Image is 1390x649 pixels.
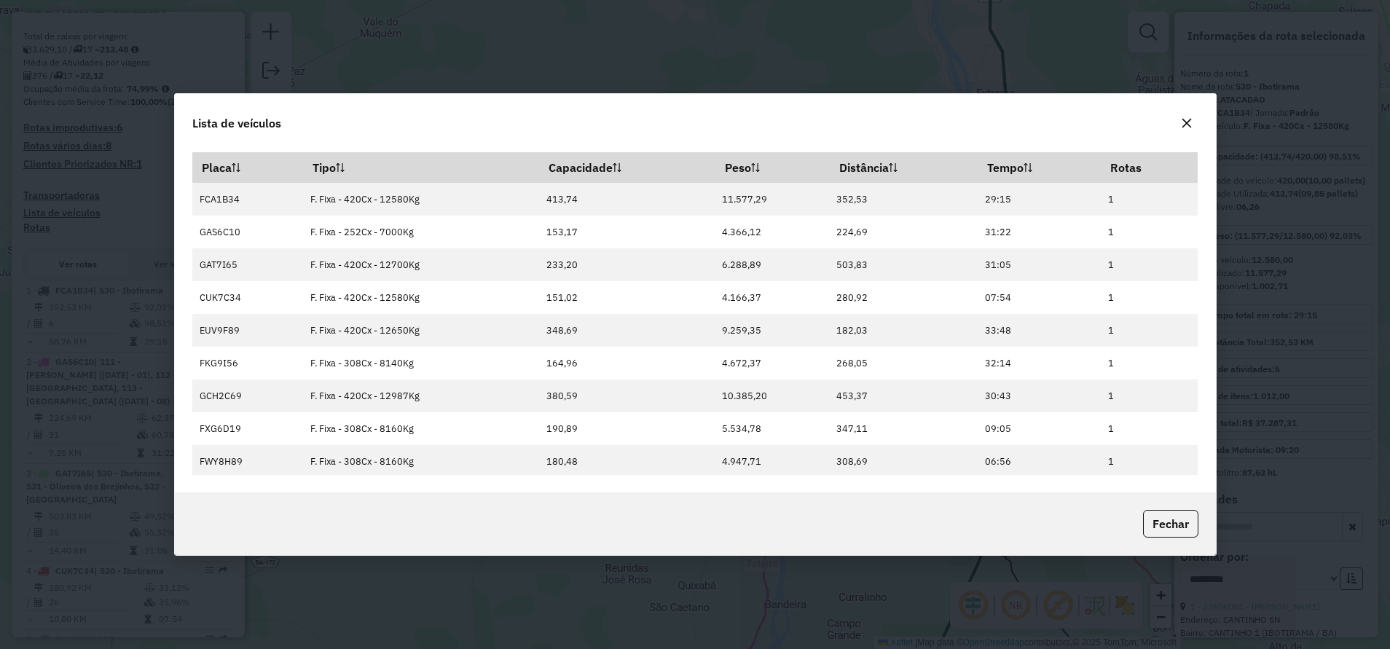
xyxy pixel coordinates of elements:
[829,216,977,248] td: 224,69
[539,314,715,347] td: 348,69
[829,445,977,478] td: 308,69
[715,445,829,478] td: 4.947,71
[977,412,1100,445] td: 09:05
[192,445,303,478] td: FWY8H89
[192,314,303,347] td: EUV9F89
[829,152,977,183] th: Distância
[192,152,303,183] th: Placa
[539,152,715,183] th: Capacidade
[715,248,829,281] td: 6.288,89
[192,281,303,314] td: CUK7C34
[192,412,303,445] td: FXG6D19
[539,412,715,445] td: 190,89
[539,248,715,281] td: 233,20
[715,152,829,183] th: Peso
[303,412,539,445] td: F. Fixa - 308Cx - 8160Kg
[977,445,1100,478] td: 06:56
[303,314,539,347] td: F. Fixa - 420Cx - 12650Kg
[977,347,1100,379] td: 32:14
[1101,347,1198,379] td: 1
[829,314,977,347] td: 182,03
[303,379,539,412] td: F. Fixa - 420Cx - 12987Kg
[192,379,303,412] td: GCH2C69
[1101,379,1198,412] td: 1
[539,216,715,248] td: 153,17
[539,347,715,379] td: 164,96
[1101,314,1198,347] td: 1
[715,379,829,412] td: 10.385,20
[977,216,1100,248] td: 31:22
[539,183,715,216] td: 413,74
[715,183,829,216] td: 11.577,29
[192,114,281,132] span: Lista de veículos
[1101,183,1198,216] td: 1
[303,445,539,478] td: F. Fixa - 308Cx - 8160Kg
[977,314,1100,347] td: 33:48
[192,216,303,248] td: GAS6C10
[829,347,977,379] td: 268,05
[303,281,539,314] td: F. Fixa - 420Cx - 12580Kg
[829,281,977,314] td: 280,92
[977,183,1100,216] td: 29:15
[1101,248,1198,281] td: 1
[829,248,977,281] td: 503,83
[1143,510,1198,538] button: Fechar
[715,412,829,445] td: 5.534,78
[303,347,539,379] td: F. Fixa - 308Cx - 8140Kg
[303,183,539,216] td: F. Fixa - 420Cx - 12580Kg
[303,152,539,183] th: Tipo
[829,183,977,216] td: 352,53
[977,248,1100,281] td: 31:05
[715,281,829,314] td: 4.166,37
[192,183,303,216] td: FCA1B34
[829,412,977,445] td: 347,11
[715,347,829,379] td: 4.672,37
[1101,281,1198,314] td: 1
[977,379,1100,412] td: 30:43
[715,216,829,248] td: 4.366,12
[303,216,539,248] td: F. Fixa - 252Cx - 7000Kg
[1101,412,1198,445] td: 1
[1101,216,1198,248] td: 1
[539,379,715,412] td: 380,59
[539,445,715,478] td: 180,48
[539,281,715,314] td: 151,02
[977,281,1100,314] td: 07:54
[829,379,977,412] td: 453,37
[1101,152,1198,183] th: Rotas
[192,347,303,379] td: FKG9I56
[1101,445,1198,478] td: 1
[303,248,539,281] td: F. Fixa - 420Cx - 12700Kg
[977,152,1100,183] th: Tempo
[192,248,303,281] td: GAT7I65
[715,314,829,347] td: 9.259,35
